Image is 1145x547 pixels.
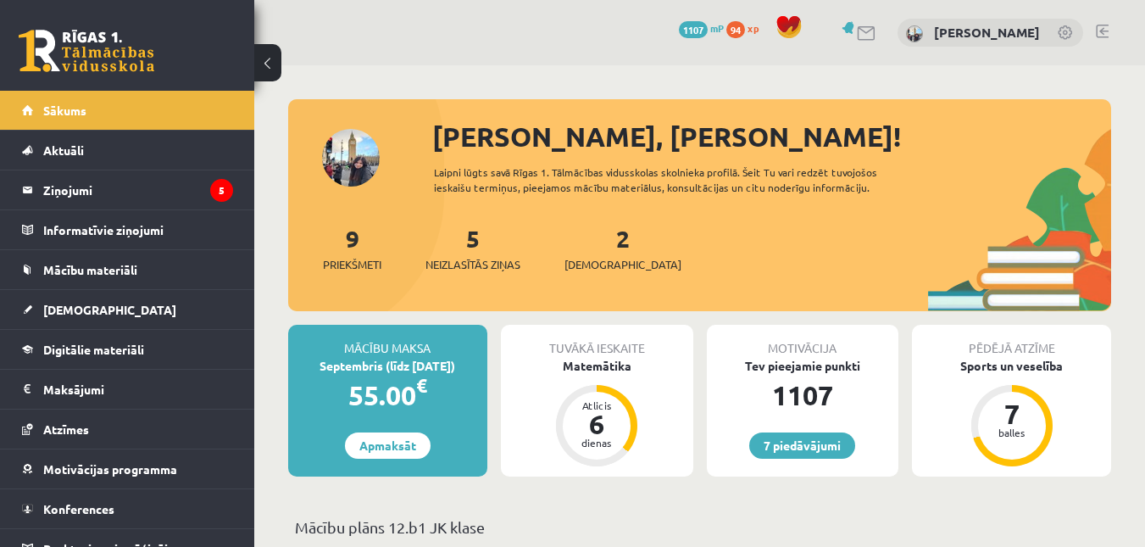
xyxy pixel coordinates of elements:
[288,357,487,375] div: Septembris (līdz [DATE])
[43,461,177,477] span: Motivācijas programma
[43,170,233,209] legend: Ziņojumi
[288,325,487,357] div: Mācību maksa
[43,142,84,158] span: Aktuāli
[425,223,520,273] a: 5Neizlasītās ziņas
[22,91,233,130] a: Sākums
[19,30,154,72] a: Rīgas 1. Tālmācības vidusskola
[22,489,233,528] a: Konferences
[43,501,114,516] span: Konferences
[707,375,899,416] div: 1107
[323,223,381,273] a: 9Priekšmeti
[987,427,1037,438] div: balles
[43,342,144,357] span: Digitālie materiāli
[434,165,928,195] div: Laipni lūgts savā Rīgas 1. Tālmācības vidusskolas skolnieka profilā. Šeit Tu vari redzēt tuvojošo...
[571,410,622,438] div: 6
[210,179,233,202] i: 5
[748,21,759,35] span: xp
[564,223,681,273] a: 2[DEMOGRAPHIC_DATA]
[345,433,431,459] a: Apmaksāt
[432,116,1111,157] div: [PERSON_NAME], [PERSON_NAME]!
[43,302,176,317] span: [DEMOGRAPHIC_DATA]
[501,357,693,469] a: Matemātika Atlicis 6 dienas
[43,103,86,118] span: Sākums
[501,357,693,375] div: Matemātika
[22,330,233,369] a: Digitālie materiāli
[22,290,233,329] a: [DEMOGRAPHIC_DATA]
[288,375,487,416] div: 55.00
[323,256,381,273] span: Priekšmeti
[416,373,427,398] span: €
[707,357,899,375] div: Tev pieejamie punkti
[707,325,899,357] div: Motivācija
[564,256,681,273] span: [DEMOGRAPHIC_DATA]
[295,516,1104,539] p: Mācību plāns 12.b1 JK klase
[43,421,89,437] span: Atzīmes
[726,21,767,35] a: 94 xp
[22,131,233,170] a: Aktuāli
[43,370,233,409] legend: Maksājumi
[501,325,693,357] div: Tuvākā ieskaite
[425,256,520,273] span: Neizlasītās ziņas
[22,170,233,209] a: Ziņojumi5
[43,210,233,249] legend: Informatīvie ziņojumi
[679,21,724,35] a: 1107 mP
[906,25,923,42] img: Daniela Brunava
[912,357,1111,375] div: Sports un veselība
[749,433,855,459] a: 7 piedāvājumi
[22,410,233,449] a: Atzīmes
[22,370,233,409] a: Maksājumi
[22,210,233,249] a: Informatīvie ziņojumi
[726,21,745,38] span: 94
[571,400,622,410] div: Atlicis
[22,250,233,289] a: Mācību materiāli
[679,21,708,38] span: 1107
[934,24,1040,41] a: [PERSON_NAME]
[912,325,1111,357] div: Pēdējā atzīme
[987,400,1037,427] div: 7
[571,438,622,448] div: dienas
[710,21,724,35] span: mP
[912,357,1111,469] a: Sports un veselība 7 balles
[43,262,137,277] span: Mācību materiāli
[22,449,233,488] a: Motivācijas programma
